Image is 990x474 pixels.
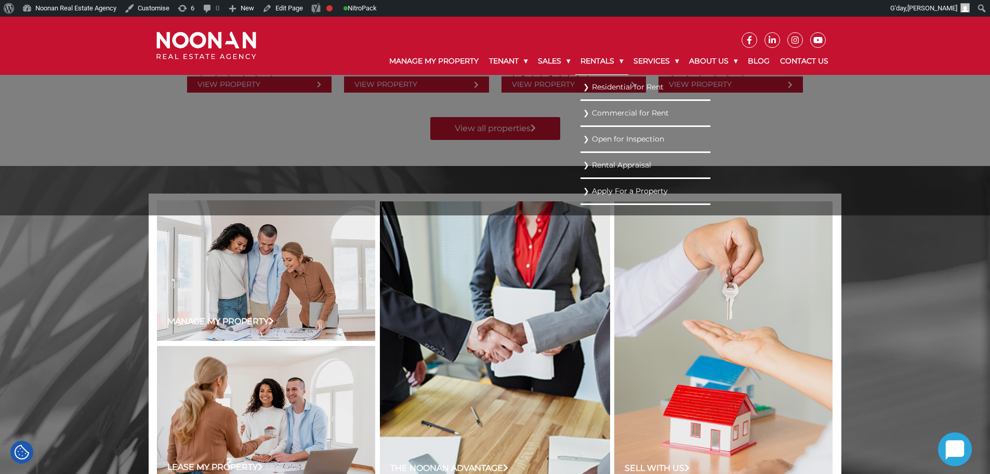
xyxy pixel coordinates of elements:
[583,106,708,120] a: Commercial for Rent
[775,48,834,74] a: Contact Us
[684,48,743,74] a: About Us
[743,48,775,74] a: Blog
[10,441,33,464] div: Cookie Settings
[167,315,274,328] a: Manage my Property
[167,461,263,473] a: Lease my Property
[156,32,256,59] img: Noonan Real Estate Agency
[907,4,957,12] span: [PERSON_NAME]
[326,5,333,11] div: Focus keyphrase not set
[583,80,708,94] a: Residential for Rent
[583,158,708,172] a: Rental Appraisal
[384,48,484,74] a: Manage My Property
[484,48,533,74] a: Tenant
[583,132,708,146] a: Open for Inspection
[628,48,684,74] a: Services
[575,48,628,75] a: Rentals
[583,184,708,198] a: Apply For a Property
[533,48,575,74] a: Sales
